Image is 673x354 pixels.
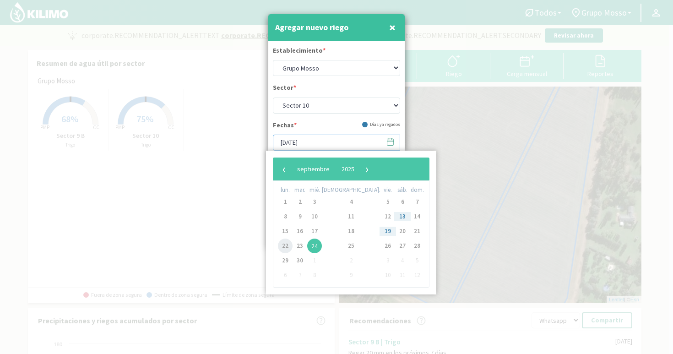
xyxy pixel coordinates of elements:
[322,185,380,195] th: weekday
[307,185,322,195] th: weekday
[278,253,293,268] span: 29
[293,253,307,268] span: 30
[307,239,322,253] span: 24
[293,268,307,283] span: 7
[293,224,307,239] span: 16
[410,209,424,224] span: 14
[410,239,424,253] span: 28
[380,209,395,224] span: 12
[395,239,410,253] span: 27
[293,185,307,195] th: weekday
[273,83,296,95] label: Sector
[410,253,424,268] span: 5
[344,253,358,268] span: 2
[277,162,291,176] button: ‹
[278,185,293,195] th: weekday
[278,239,293,253] span: 22
[278,195,293,209] span: 1
[344,195,358,209] span: 4
[389,20,396,35] span: ×
[278,209,293,224] span: 8
[410,185,424,195] th: weekday
[278,224,293,239] span: 15
[387,18,398,37] button: Close
[344,209,358,224] span: 11
[410,195,424,209] span: 7
[307,224,322,239] span: 17
[362,121,400,128] div: Días ya regados
[293,239,307,253] span: 23
[273,120,297,132] label: Fechas
[293,209,307,224] span: 9
[380,185,395,195] th: weekday
[307,268,322,283] span: 8
[395,185,410,195] th: weekday
[273,46,326,58] label: Establecimiento
[275,21,348,34] h4: Agregar nuevo riego
[307,253,322,268] span: 1
[291,162,336,176] button: septiembre
[380,239,395,253] span: 26
[344,224,358,239] span: 18
[380,224,395,239] span: 19
[395,253,410,268] span: 4
[395,224,410,239] span: 20
[278,268,293,283] span: 6
[307,209,322,224] span: 10
[380,268,395,283] span: 10
[293,195,307,209] span: 2
[342,165,354,173] span: 2025
[344,268,358,283] span: 9
[336,162,360,176] button: 2025
[266,151,436,294] bs-datepicker-container: calendar
[277,163,374,171] bs-datepicker-navigation-view: ​ ​ ​
[395,268,410,283] span: 11
[360,162,374,176] button: ›
[395,209,410,224] span: 13
[410,268,424,283] span: 12
[410,224,424,239] span: 21
[307,195,322,209] span: 3
[380,253,395,268] span: 3
[344,239,358,253] span: 25
[380,195,395,209] span: 5
[395,195,410,209] span: 6
[297,165,330,173] span: septiembre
